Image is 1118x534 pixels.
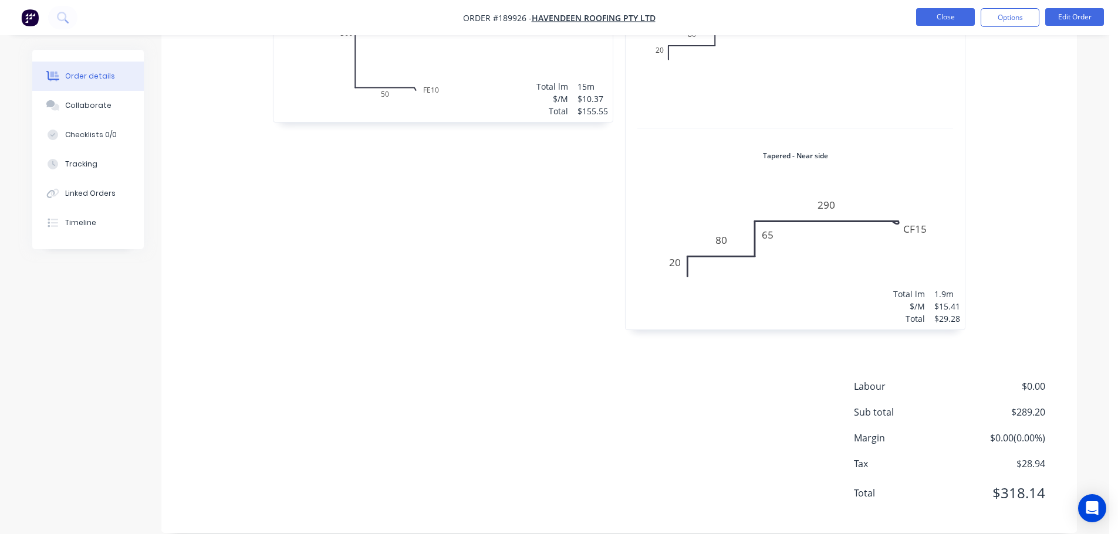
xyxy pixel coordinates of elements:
div: Tracking [65,159,97,169]
button: Checklists 0/0 [32,120,144,149]
div: Open Intercom Messenger [1078,494,1106,522]
button: Timeline [32,208,144,237]
div: Total lm [536,80,568,93]
span: Tax [854,457,958,471]
div: $29.28 [934,312,960,325]
span: $28.94 [958,457,1045,471]
span: $0.00 [958,379,1045,393]
div: $15.41 [934,300,960,312]
a: Havendeen Roofing Pty Ltd [532,12,656,23]
button: Options [981,8,1039,27]
button: Tracking [32,149,144,179]
button: Order details [32,62,144,91]
div: Total lm [893,288,925,300]
div: $155.55 [577,105,608,117]
div: Collaborate [65,100,112,111]
div: 15m [577,80,608,93]
div: Timeline [65,217,96,228]
div: $/M [893,300,925,312]
div: Total [536,105,568,117]
div: Total [893,312,925,325]
span: $289.20 [958,405,1045,419]
span: Order #189926 - [463,12,532,23]
span: Labour [854,379,958,393]
button: Linked Orders [32,179,144,208]
button: Collaborate [32,91,144,120]
span: Sub total [854,405,958,419]
div: Order details [65,71,115,81]
div: $10.37 [577,93,608,105]
span: Total [854,486,958,500]
span: $318.14 [958,482,1045,504]
span: $0.00 ( 0.00 %) [958,431,1045,445]
div: Checklists 0/0 [65,130,117,140]
button: Edit Order [1045,8,1104,26]
div: Linked Orders [65,188,116,199]
div: $/M [536,93,568,105]
button: Close [916,8,975,26]
div: 1.9m [934,288,960,300]
span: Margin [854,431,958,445]
img: Factory [21,9,39,26]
